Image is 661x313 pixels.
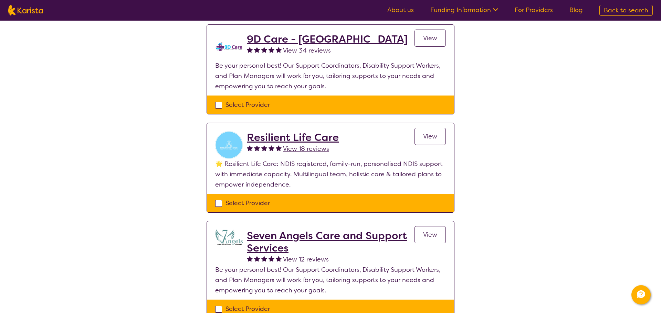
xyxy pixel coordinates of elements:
span: View 18 reviews [283,145,329,153]
span: View [423,34,437,42]
img: fullstar [269,145,274,151]
img: fullstar [276,256,282,261]
img: fullstar [247,145,253,151]
img: fullstar [254,47,260,53]
a: View 34 reviews [283,45,331,56]
img: Karista logo [8,5,43,15]
a: Seven Angels Care and Support Services [247,230,415,254]
a: Back to search [599,5,653,16]
a: View [415,30,446,47]
a: Resilient Life Care [247,131,339,144]
span: View 34 reviews [283,46,331,55]
img: fullstar [276,47,282,53]
span: View [423,231,437,239]
p: Be your personal best! Our Support Coordinators, Disability Support Workers, and Plan Managers wi... [215,60,446,91]
img: fullstar [269,47,274,53]
img: fullstar [261,145,267,151]
a: About us [387,6,414,14]
a: View 18 reviews [283,144,329,154]
a: Blog [569,6,583,14]
a: View [415,128,446,145]
img: fullstar [261,256,267,261]
img: fullstar [254,145,260,151]
img: fullstar [269,256,274,261]
a: Funding Information [430,6,498,14]
a: For Providers [515,6,553,14]
img: fullstar [254,256,260,261]
span: View [423,132,437,141]
img: fullstar [276,145,282,151]
span: View 12 reviews [283,255,329,264]
span: Back to search [604,6,648,14]
img: zklkmrpc7cqrnhnbeqm0.png [215,33,243,60]
img: fullstar [247,47,253,53]
img: lugdbhoacugpbhbgex1l.png [215,230,243,245]
a: View 12 reviews [283,254,329,265]
img: vzbticyvohokqi1ge6ob.jpg [215,131,243,159]
button: Channel Menu [631,285,651,304]
p: Be your personal best! Our Support Coordinators, Disability Support Workers, and Plan Managers wi... [215,265,446,295]
img: fullstar [261,47,267,53]
a: 9D Care - [GEOGRAPHIC_DATA] [247,33,408,45]
a: View [415,226,446,243]
img: fullstar [247,256,253,261]
p: 🌟 Resilient Life Care: NDIS registered, family-run, personalised NDIS support with immediate capa... [215,159,446,190]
